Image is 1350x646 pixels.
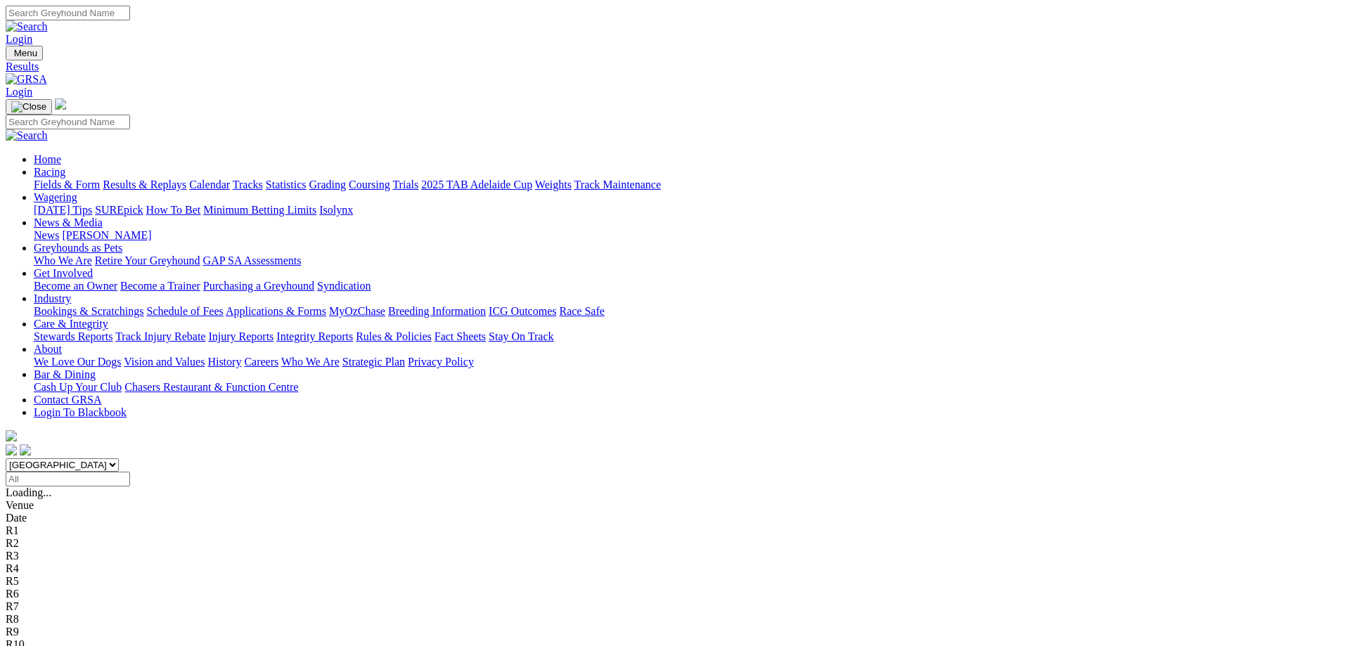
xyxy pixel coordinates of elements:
a: About [34,343,62,355]
a: GAP SA Assessments [203,254,302,266]
div: R2 [6,537,1344,550]
a: Injury Reports [208,330,274,342]
div: R9 [6,626,1344,638]
div: R8 [6,613,1344,626]
a: Results & Replays [103,179,186,190]
div: R3 [6,550,1344,562]
a: Privacy Policy [408,356,474,368]
div: R7 [6,600,1344,613]
a: Vision and Values [124,356,205,368]
a: Login [6,33,32,45]
a: Isolynx [319,204,353,216]
a: [PERSON_NAME] [62,229,151,241]
div: Industry [34,305,1344,318]
a: News & Media [34,217,103,228]
img: logo-grsa-white.png [6,430,17,441]
img: Search [6,20,48,33]
div: Wagering [34,204,1344,217]
input: Select date [6,472,130,486]
a: Applications & Forms [226,305,326,317]
a: SUREpick [95,204,143,216]
a: Industry [34,292,71,304]
a: Home [34,153,61,165]
a: Statistics [266,179,307,190]
a: 2025 TAB Adelaide Cup [421,179,532,190]
a: Who We Are [34,254,92,266]
button: Toggle navigation [6,46,43,60]
a: Coursing [349,179,390,190]
div: R5 [6,575,1344,588]
a: Fields & Form [34,179,100,190]
a: Greyhounds as Pets [34,242,122,254]
a: Careers [244,356,278,368]
a: Become an Owner [34,280,117,292]
a: Bar & Dining [34,368,96,380]
a: Stay On Track [489,330,553,342]
a: Care & Integrity [34,318,108,330]
button: Toggle navigation [6,99,52,115]
a: News [34,229,59,241]
div: Racing [34,179,1344,191]
a: Track Injury Rebate [115,330,205,342]
input: Search [6,6,130,20]
a: Trials [392,179,418,190]
div: R6 [6,588,1344,600]
a: Schedule of Fees [146,305,223,317]
a: Retire Your Greyhound [95,254,200,266]
a: Bookings & Scratchings [34,305,143,317]
a: Purchasing a Greyhound [203,280,314,292]
img: GRSA [6,73,47,86]
a: History [207,356,241,368]
a: ICG Outcomes [489,305,556,317]
a: We Love Our Dogs [34,356,121,368]
div: Bar & Dining [34,381,1344,394]
a: Fact Sheets [435,330,486,342]
div: About [34,356,1344,368]
div: Date [6,512,1344,524]
a: Login To Blackbook [34,406,127,418]
a: Wagering [34,191,77,203]
a: Integrity Reports [276,330,353,342]
img: facebook.svg [6,444,17,456]
a: Grading [309,179,346,190]
a: MyOzChase [329,305,385,317]
div: Get Involved [34,280,1344,292]
a: [DATE] Tips [34,204,92,216]
span: Loading... [6,486,51,498]
div: R4 [6,562,1344,575]
a: How To Bet [146,204,201,216]
img: twitter.svg [20,444,31,456]
input: Search [6,115,130,129]
a: Results [6,60,1344,73]
img: Close [11,101,46,112]
a: Get Involved [34,267,93,279]
a: Chasers Restaurant & Function Centre [124,381,298,393]
a: Calendar [189,179,230,190]
img: logo-grsa-white.png [55,98,66,110]
img: Search [6,129,48,142]
a: Tracks [233,179,263,190]
a: Become a Trainer [120,280,200,292]
a: Minimum Betting Limits [203,204,316,216]
a: Cash Up Your Club [34,381,122,393]
a: Weights [535,179,572,190]
div: News & Media [34,229,1344,242]
a: Rules & Policies [356,330,432,342]
div: Care & Integrity [34,330,1344,343]
div: R1 [6,524,1344,537]
span: Menu [14,48,37,58]
div: Venue [6,499,1344,512]
a: Racing [34,166,65,178]
a: Syndication [317,280,371,292]
a: Contact GRSA [34,394,101,406]
a: Strategic Plan [342,356,405,368]
a: Race Safe [559,305,604,317]
a: Login [6,86,32,98]
a: Breeding Information [388,305,486,317]
a: Stewards Reports [34,330,112,342]
a: Who We Are [281,356,340,368]
div: Greyhounds as Pets [34,254,1344,267]
a: Track Maintenance [574,179,661,190]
